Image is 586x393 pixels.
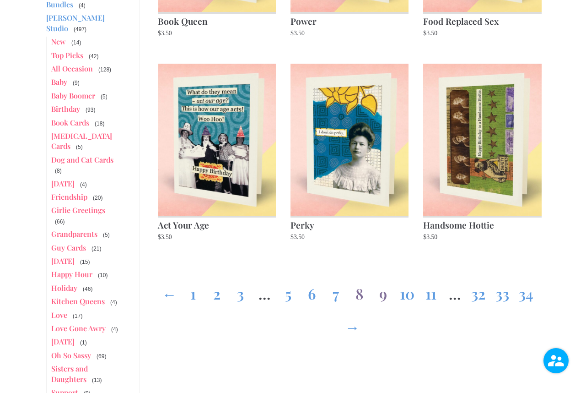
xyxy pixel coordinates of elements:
[73,25,87,33] span: (497)
[79,180,88,189] span: (4)
[51,269,92,279] a: Happy Hour
[424,275,438,308] a: Page 11
[51,364,88,383] a: Sisters and Daughters
[51,192,87,202] a: Friendship
[376,275,391,308] a: Page 9
[91,376,102,384] span: (13)
[110,325,119,333] span: (4)
[91,245,102,253] span: (21)
[72,312,83,320] span: (17)
[543,348,569,373] img: user.png
[328,275,343,308] a: Page 7
[233,275,248,308] a: Page 3
[100,93,108,101] span: (5)
[290,12,409,28] h2: Power
[51,64,93,73] a: All Occasion
[72,79,81,87] span: (9)
[158,234,172,240] bdi: 3.50
[158,12,276,28] h2: Book Queen
[305,275,319,308] a: Page 6
[75,143,84,151] span: (5)
[290,30,305,37] bdi: 3.50
[290,216,409,232] h2: Perky
[158,30,161,37] span: $
[51,229,97,239] a: Grandparents
[51,50,83,60] a: Top Picks
[51,118,89,127] a: Book Cards
[290,30,294,37] span: $
[290,64,409,216] img: Perky
[70,38,82,47] span: (14)
[210,275,224,308] a: Page 2
[54,167,63,175] span: (8)
[158,234,161,240] span: $
[423,64,541,243] a: Handsome Hottie $3.50
[51,283,77,293] a: Holiday
[158,64,276,243] a: Act Your Age $3.50
[158,275,542,341] nav: Product Pagination
[447,275,462,308] span: …
[51,296,105,306] a: Kitchen Queens
[51,205,105,215] a: Girlie Greetings
[51,37,66,46] a: New
[79,258,91,266] span: (15)
[88,52,99,60] span: (42)
[85,106,96,114] span: (93)
[51,104,80,114] a: Birthday
[51,256,75,266] a: [DATE]
[158,216,276,232] h2: Act Your Age
[97,65,112,74] span: (128)
[290,234,294,240] span: $
[51,350,91,360] a: Oh So Sassy
[51,310,67,320] a: Love
[102,231,111,239] span: (5)
[423,30,437,37] bdi: 3.50
[495,275,510,308] a: Page 33
[423,30,426,37] span: $
[423,12,541,28] h2: Food Replaced Sex
[400,275,414,308] a: Page 10
[423,234,437,240] bdi: 3.50
[186,275,200,308] a: Page 1
[162,275,177,308] a: ←
[51,243,86,252] a: Guy Cards
[290,64,409,243] a: Perky $3.50
[51,337,75,346] a: [DATE]
[51,131,112,151] a: [MEDICAL_DATA] Cards
[519,275,533,308] a: Page 34
[51,179,75,188] a: [DATE]
[281,275,296,308] a: Page 5
[78,1,86,10] span: (4)
[158,30,172,37] bdi: 3.50
[82,285,93,293] span: (46)
[79,338,88,347] span: (1)
[97,271,108,279] span: (10)
[96,352,107,360] span: (69)
[423,234,426,240] span: $
[158,64,276,216] img: Act Your Age
[51,155,113,164] a: Dog and Cat Cards
[352,275,367,308] span: Page 8
[51,323,106,333] a: Love Gone Awry
[471,275,486,308] a: Page 32
[423,64,541,216] img: Handsome Hottie
[94,120,105,128] span: (18)
[54,218,65,226] span: (66)
[46,13,105,33] a: [PERSON_NAME] Studio
[51,91,95,100] a: Baby Boomer
[257,275,272,308] span: …
[423,216,541,232] h2: Handsome Hottie
[109,298,118,306] span: (4)
[345,308,360,341] a: →
[51,77,67,87] a: Baby
[92,194,103,202] span: (20)
[290,234,305,240] bdi: 3.50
